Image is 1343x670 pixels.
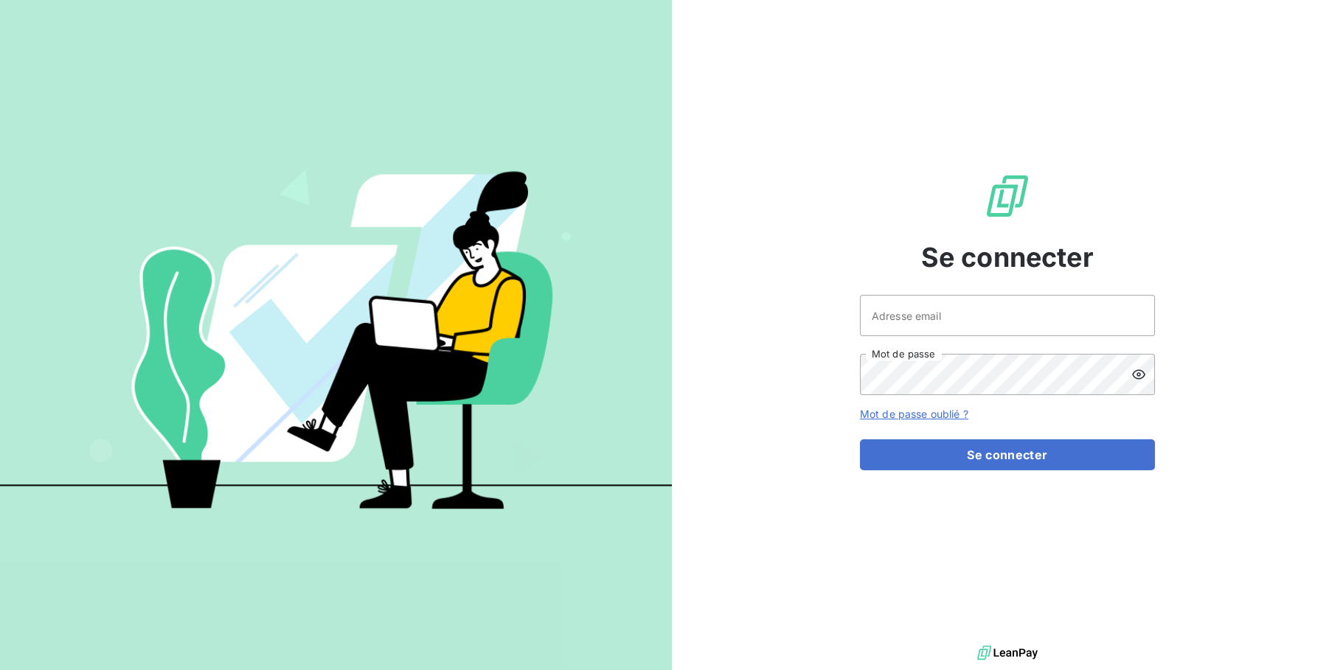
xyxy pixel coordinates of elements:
[984,172,1031,220] img: Logo LeanPay
[860,439,1155,470] button: Se connecter
[860,295,1155,336] input: placeholder
[977,642,1038,664] img: logo
[860,408,968,420] a: Mot de passe oublié ?
[921,237,1094,277] span: Se connecter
